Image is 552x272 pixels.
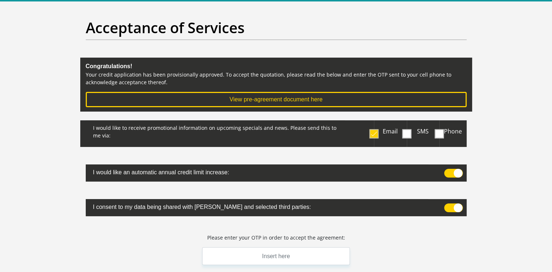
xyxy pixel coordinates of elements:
h2: Acceptance of Services [86,19,467,36]
span: Email [383,127,398,135]
label: I would like an automatic annual credit limit increase: [86,164,429,179]
p: I would like to receive promotional information on upcoming specials and news. Please send this t... [86,120,345,141]
span: SMS [417,127,429,135]
b: Congratulations! [86,63,132,69]
p: Your credit application has been provisionally approved. To accept the quotation, please read the... [86,71,467,86]
span: Phone [444,127,462,135]
input: Insert here [202,247,350,265]
p: Please enter your OTP in order to accept the agreement: [207,234,345,241]
button: View pre-agreement document here [86,92,467,107]
label: I consent to my data being shared with [PERSON_NAME] and selected third parties: [86,199,429,213]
